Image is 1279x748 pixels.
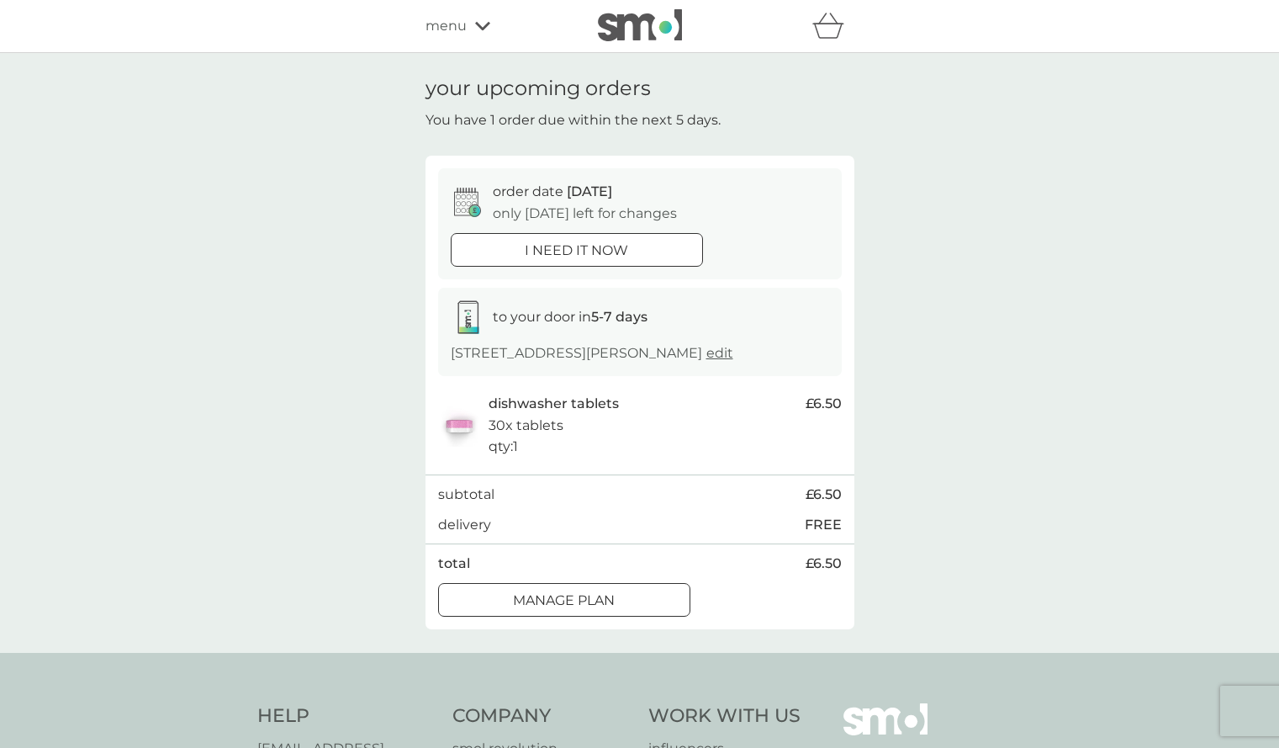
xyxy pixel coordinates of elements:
[493,181,612,203] p: order date
[425,109,721,131] p: You have 1 order due within the next 5 days.
[806,484,842,506] span: £6.50
[438,553,470,575] p: total
[806,553,842,575] span: £6.50
[489,393,619,415] p: dishwasher tablets
[648,703,801,729] h4: Work With Us
[812,9,854,43] div: basket
[489,436,518,458] p: qty : 1
[525,240,628,262] p: i need it now
[257,703,436,729] h4: Help
[805,514,842,536] p: FREE
[451,342,733,364] p: [STREET_ADDRESS][PERSON_NAME]
[438,484,494,506] p: subtotal
[493,203,677,225] p: only [DATE] left for changes
[598,9,682,41] img: smol
[452,703,632,729] h4: Company
[806,393,842,415] span: £6.50
[451,233,703,267] button: i need it now
[706,345,733,361] a: edit
[591,309,647,325] strong: 5-7 days
[425,15,467,37] span: menu
[438,583,690,617] button: Manage plan
[567,183,612,199] span: [DATE]
[438,514,491,536] p: delivery
[425,77,651,101] h1: your upcoming orders
[513,590,615,612] p: Manage plan
[489,415,563,437] p: 30x tablets
[493,309,647,325] span: to your door in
